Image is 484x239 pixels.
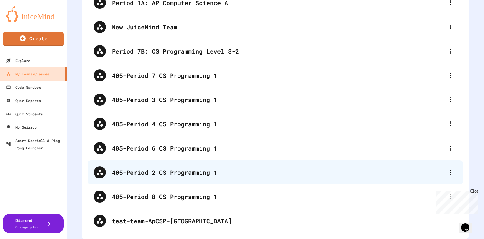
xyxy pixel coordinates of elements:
[88,63,463,88] div: 405-Period 7 CS Programming 1
[6,70,49,78] div: My Teams/Classes
[112,71,445,80] div: 405-Period 7 CS Programming 1
[15,217,39,230] div: Diamond
[88,112,463,136] div: 405-Period 4 CS Programming 1
[6,110,43,118] div: Quiz Students
[112,168,445,177] div: 405-Period 2 CS Programming 1
[88,136,463,160] div: 405-Period 6 CS Programming 1
[459,215,478,233] iframe: chat widget
[434,188,478,214] iframe: chat widget
[3,32,64,46] a: Create
[6,97,41,104] div: Quiz Reports
[3,214,64,233] button: DiamondChange plan
[6,84,41,91] div: Code Sandbox
[112,192,445,201] div: 405-Period 8 CS Programming 1
[15,225,39,229] span: Change plan
[112,47,445,56] div: Period 7B: CS Programming Level 3-2
[112,95,445,104] div: 405-Period 3 CS Programming 1
[6,6,60,22] img: logo-orange.svg
[112,22,445,32] div: New JuiceMind Team
[88,160,463,184] div: 405-Period 2 CS Programming 1
[88,15,463,39] div: New JuiceMind Team
[88,88,463,112] div: 405-Period 3 CS Programming 1
[112,144,445,153] div: 405-Period 6 CS Programming 1
[6,137,64,151] div: Smart Doorbell & Ping Pong Launcher
[112,216,457,225] div: test-team-ApCSP-[GEOGRAPHIC_DATA]
[88,184,463,209] div: 405-Period 8 CS Programming 1
[112,119,445,128] div: 405-Period 4 CS Programming 1
[2,2,42,38] div: Chat with us now!Close
[6,57,30,64] div: Explore
[88,39,463,63] div: Period 7B: CS Programming Level 3-2
[88,209,463,233] div: test-team-ApCSP-[GEOGRAPHIC_DATA]
[6,124,37,131] div: My Quizzes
